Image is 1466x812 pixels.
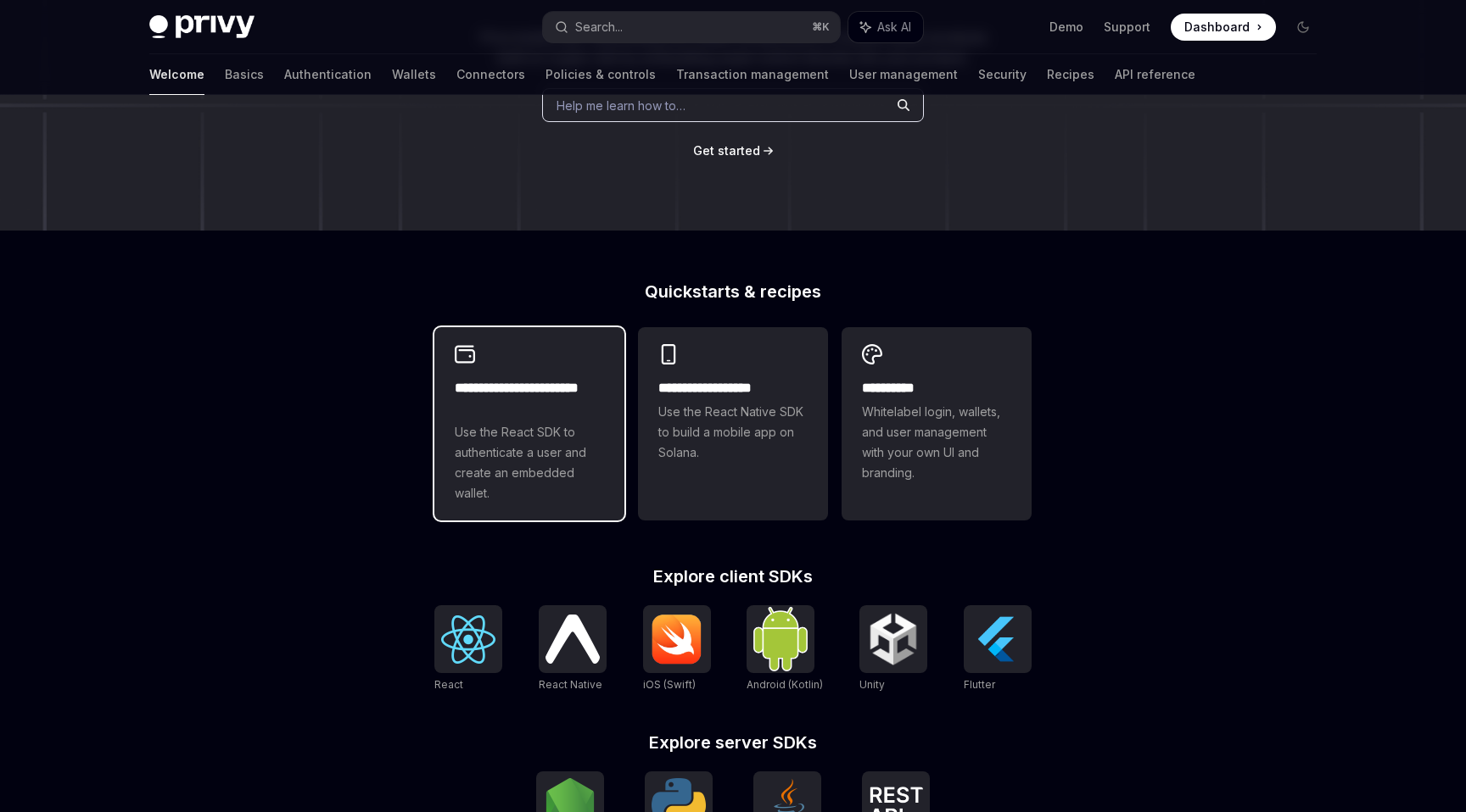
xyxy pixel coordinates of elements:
[1115,54,1195,95] a: API reference
[842,327,1032,520] a: **** *****Whitelabel login, wallets, and user management with your own UI and branding.
[658,402,808,463] span: Use the React Native SDK to build a mobile app on Solana.
[978,54,1027,95] a: Security
[747,678,823,691] span: Android (Kotlin)
[441,615,495,664] img: React
[546,54,656,95] a: Policies & controls
[877,19,911,36] span: Ask AI
[1047,54,1094,95] a: Recipes
[643,678,696,691] span: iOS (Swift)
[392,54,436,95] a: Wallets
[539,678,602,691] span: React Native
[149,54,204,95] a: Welcome
[964,605,1032,693] a: FlutterFlutter
[693,142,760,159] a: Get started
[866,612,920,666] img: Unity
[964,678,995,691] span: Flutter
[812,20,830,34] span: ⌘ K
[1049,19,1083,36] a: Demo
[1184,19,1250,36] span: Dashboard
[753,607,808,670] img: Android (Kotlin)
[693,143,760,158] span: Get started
[557,97,685,114] span: Help me learn how to…
[971,612,1025,666] img: Flutter
[849,54,958,95] a: User management
[434,283,1032,300] h2: Quickstarts & recipes
[284,54,372,95] a: Authentication
[455,422,604,503] span: Use the React SDK to authenticate a user and create an embedded wallet.
[676,54,829,95] a: Transaction management
[1104,19,1150,36] a: Support
[643,605,711,693] a: iOS (Swift)iOS (Swift)
[149,15,255,39] img: dark logo
[225,54,264,95] a: Basics
[543,12,840,42] button: Search...⌘K
[747,605,823,693] a: Android (Kotlin)Android (Kotlin)
[1171,14,1276,41] a: Dashboard
[650,614,704,665] img: iOS (Swift)
[638,327,828,520] a: **** **** **** ***Use the React Native SDK to build a mobile app on Solana.
[434,734,1032,751] h2: Explore server SDKs
[859,678,885,691] span: Unity
[575,17,623,37] div: Search...
[859,605,927,693] a: UnityUnity
[848,12,923,42] button: Ask AI
[434,605,502,693] a: ReactReact
[862,402,1011,483] span: Whitelabel login, wallets, and user management with your own UI and branding.
[539,605,607,693] a: React NativeReact Native
[456,54,525,95] a: Connectors
[434,568,1032,585] h2: Explore client SDKs
[434,678,463,691] span: React
[1290,14,1317,41] button: Toggle dark mode
[546,615,600,663] img: React Native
